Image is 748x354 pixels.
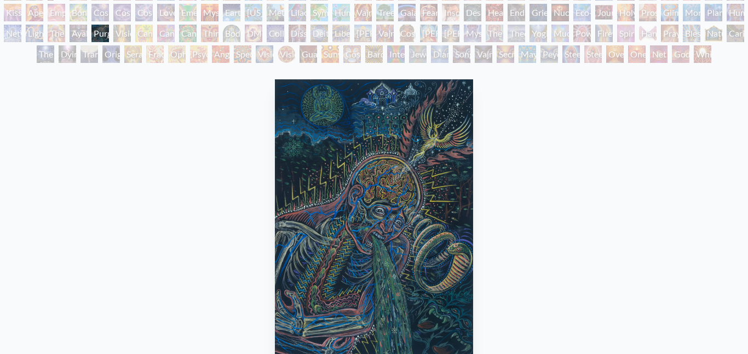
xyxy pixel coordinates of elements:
div: Networks [4,25,21,42]
div: Gaia [398,4,416,21]
div: Mysteriosa 2 [201,4,218,21]
div: The Shulgins and their Alchemical Angels [48,25,65,42]
div: Humming Bird [332,4,350,21]
div: Steeplehead 2 [584,45,602,63]
div: Caring [727,25,744,42]
div: One [628,45,646,63]
div: Cannabis Sutra [157,25,175,42]
div: Power to the Peaceful [573,25,591,42]
div: Earth Energies [223,4,240,21]
div: Spectral Lotus [234,45,251,63]
div: Tree & Person [376,4,394,21]
div: Ophanic Eyelash [168,45,186,63]
div: Empowerment [48,4,65,21]
div: Lilacs [289,4,306,21]
div: Praying Hands [661,25,678,42]
div: Bond [70,4,87,21]
div: Third Eye Tears of Joy [201,25,218,42]
div: Endarkenment [508,4,525,21]
div: Vision Tree [113,25,131,42]
div: Vajra Being [475,45,492,63]
div: Insomnia [442,4,459,21]
div: Holy Fire [617,4,635,21]
div: Dying [59,45,76,63]
div: Fear [420,4,438,21]
div: Cannabacchus [179,25,197,42]
div: Net of Being [650,45,668,63]
div: Cosmic [DEMOGRAPHIC_DATA] [398,25,416,42]
div: Vision [PERSON_NAME] [278,45,295,63]
div: Secret Writing Being [497,45,514,63]
div: Hands that See [639,25,657,42]
div: Guardian of Infinite Vision [300,45,317,63]
div: Peyote Being [540,45,558,63]
div: Ayahuasca Visitation [70,25,87,42]
div: Seraphic Transport Docking on the Third Eye [124,45,142,63]
div: Body/Mind as a Vibratory Field of Energy [223,25,240,42]
div: Planetary Prayers [705,4,722,21]
div: Diamond Being [431,45,448,63]
div: [PERSON_NAME] [354,25,372,42]
div: Cosmic Artist [113,4,131,21]
div: DMT - The Spirit Molecule [245,25,262,42]
div: Jewel Being [409,45,427,63]
div: Journey of the Wounded Healer [595,4,613,21]
div: Nuclear Crucifixion [551,4,569,21]
div: Grieving [530,4,547,21]
div: Kiss of the [MEDICAL_DATA] [4,4,21,21]
div: Monochord [683,4,700,21]
div: [PERSON_NAME] [420,25,438,42]
div: Spirit Animates the Flesh [617,25,635,42]
div: Emerald Grail [179,4,197,21]
div: Oversoul [606,45,624,63]
div: Mudra [551,25,569,42]
div: Nature of Mind [705,25,722,42]
div: Vision Crystal [256,45,273,63]
div: Vajra Guru [376,25,394,42]
div: Fractal Eyes [146,45,164,63]
div: Glimpsing the Empyrean [661,4,678,21]
div: Interbeing [387,45,405,63]
div: Deities & Demons Drinking from the Milky Pool [310,25,328,42]
div: Despair [464,4,481,21]
div: Aperture [26,4,43,21]
div: Love is a Cosmic Force [157,4,175,21]
div: Mystic Eye [464,25,481,42]
div: Vajra Horse [354,4,372,21]
div: Sunyata [321,45,339,63]
div: Cosmic Creativity [91,4,109,21]
div: Dissectional Art for Tool's Lateralus CD [289,25,306,42]
div: White Light [694,45,711,63]
div: Song of Vajra Being [453,45,470,63]
div: Original Face [102,45,120,63]
div: Eco-Atlas [573,4,591,21]
div: Purging [91,25,109,42]
div: Metamorphosis [267,4,284,21]
div: The Seer [486,25,503,42]
div: Cosmic Lovers [135,4,153,21]
div: Firewalking [595,25,613,42]
div: Psychomicrograph of a Fractal Paisley Cherub Feather Tip [190,45,208,63]
div: Symbiosis: Gall Wasp & Oak Tree [310,4,328,21]
div: Theologue [508,25,525,42]
div: Cosmic Elf [343,45,361,63]
div: Transfiguration [80,45,98,63]
div: The Soul Finds It's Way [37,45,54,63]
div: Lightworker [26,25,43,42]
div: Headache [486,4,503,21]
div: Yogi & the Möbius Sphere [530,25,547,42]
div: [US_STATE] Song [245,4,262,21]
div: [PERSON_NAME] [442,25,459,42]
div: Angel Skin [212,45,229,63]
div: Cannabis Mudra [135,25,153,42]
div: Mayan Being [519,45,536,63]
div: Prostration [639,4,657,21]
div: Liberation Through Seeing [332,25,350,42]
div: Godself [672,45,689,63]
div: Human Geometry [727,4,744,21]
div: Bardo Being [365,45,383,63]
div: Collective Vision [267,25,284,42]
div: Blessing Hand [683,25,700,42]
div: Steeplehead 1 [562,45,580,63]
